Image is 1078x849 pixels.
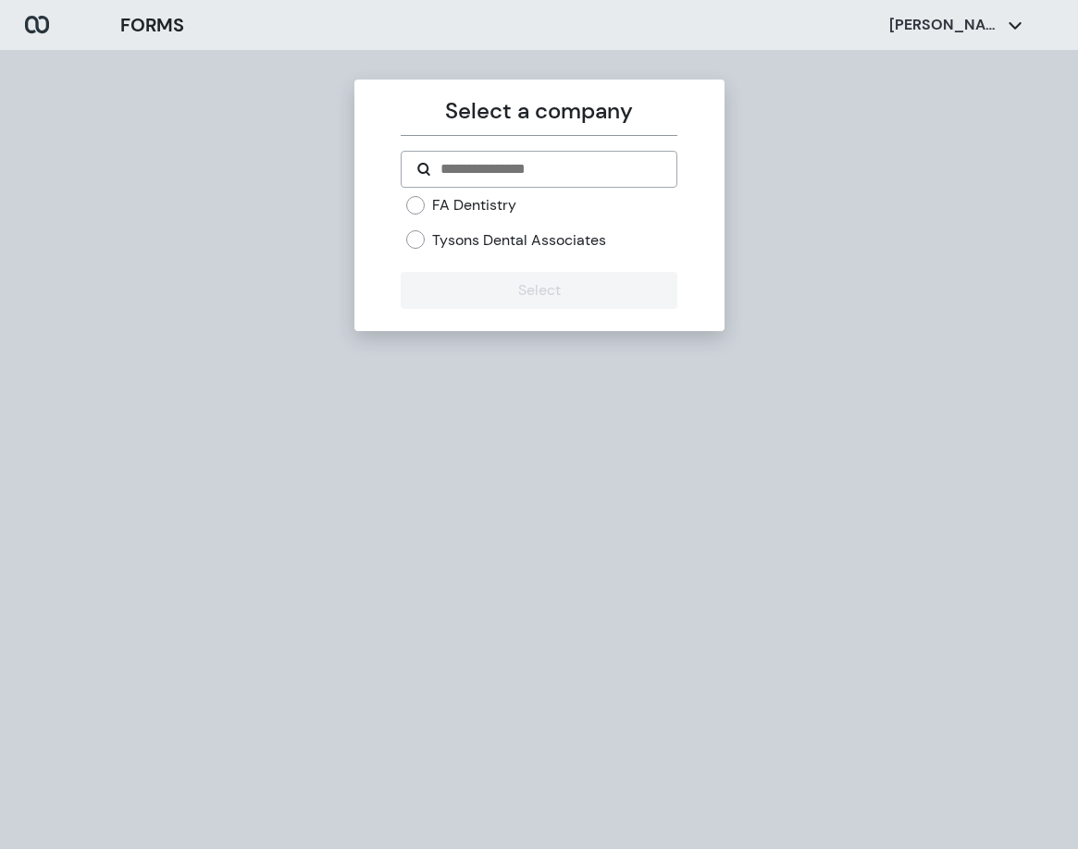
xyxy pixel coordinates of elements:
label: FA Dentistry [432,195,516,215]
input: Search [439,158,662,180]
p: [PERSON_NAME] [889,15,1000,35]
button: Select [401,272,677,309]
label: Tysons Dental Associates [432,230,606,251]
h3: FORMS [120,11,184,39]
p: Select a company [401,94,677,128]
